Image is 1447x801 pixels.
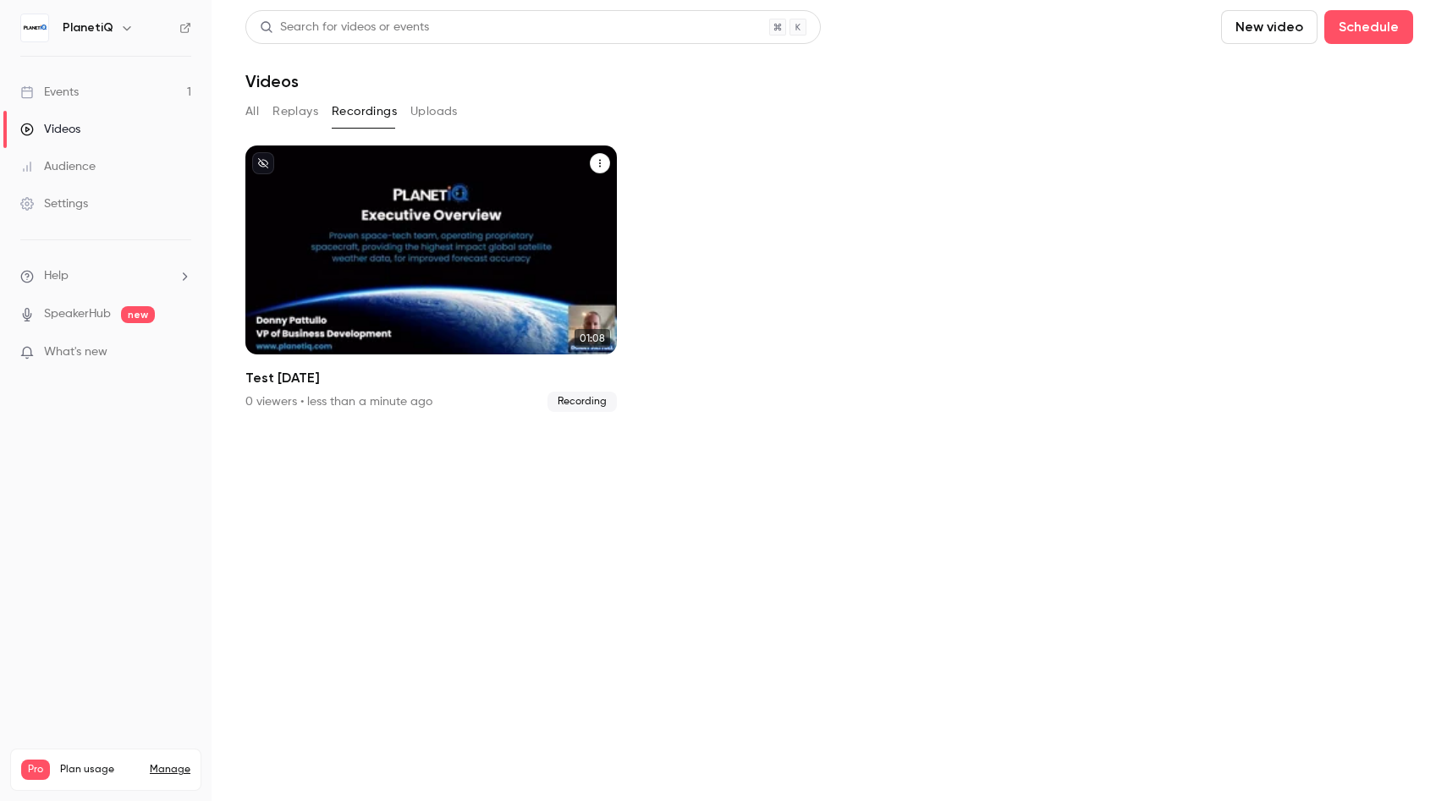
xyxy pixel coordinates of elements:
[245,145,617,412] a: 01:08Test [DATE]0 viewers • less than a minute agoRecording
[20,195,88,212] div: Settings
[121,306,155,323] span: new
[20,121,80,138] div: Videos
[410,98,458,125] button: Uploads
[245,145,617,412] li: Test 9.25.25
[44,267,69,285] span: Help
[44,343,107,361] span: What's new
[575,329,610,348] span: 01:08
[21,760,50,780] span: Pro
[1221,10,1318,44] button: New video
[1324,10,1413,44] button: Schedule
[252,152,274,174] button: unpublished
[260,19,429,36] div: Search for videos or events
[20,84,79,101] div: Events
[21,14,48,41] img: PlanetiQ
[20,158,96,175] div: Audience
[547,392,617,412] span: Recording
[245,98,259,125] button: All
[245,368,617,388] h2: Test [DATE]
[150,763,190,776] a: Manage
[44,305,111,323] a: SpeakerHub
[245,71,299,91] h1: Videos
[171,345,191,360] iframe: Noticeable Trigger
[63,19,113,36] h6: PlanetiQ
[272,98,318,125] button: Replays
[332,98,397,125] button: Recordings
[245,145,1413,412] ul: Videos
[245,10,1413,791] section: Videos
[20,267,191,285] li: help-dropdown-opener
[60,763,140,776] span: Plan usage
[245,393,432,410] div: 0 viewers • less than a minute ago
